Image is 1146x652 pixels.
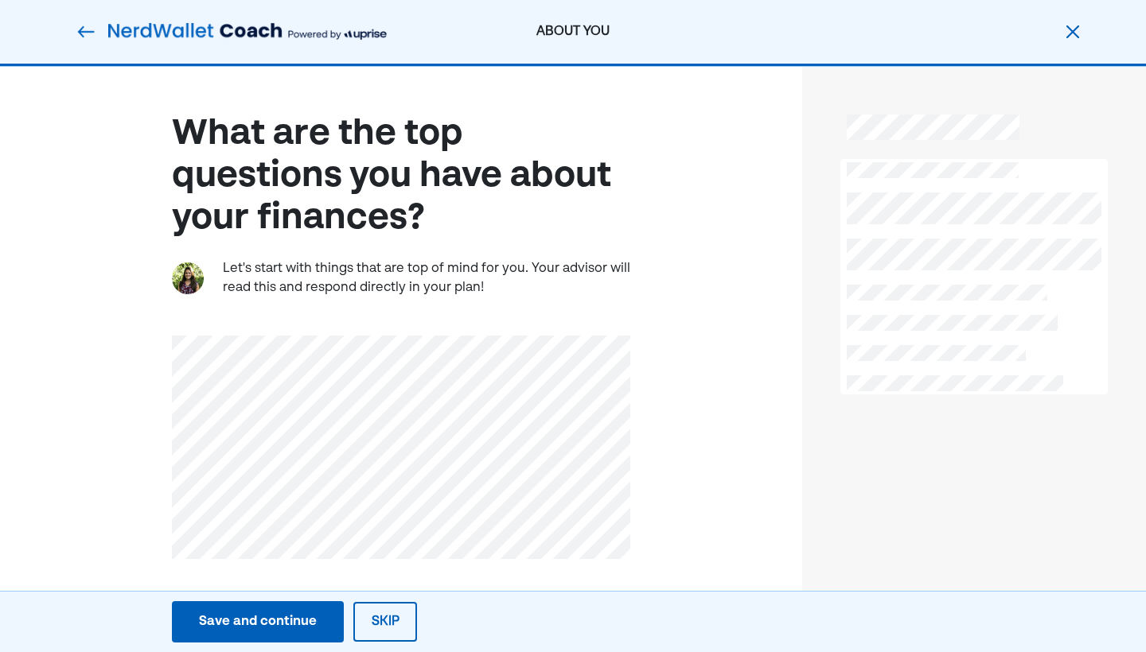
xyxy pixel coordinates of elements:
[223,259,630,297] div: Let's start with things that are top of mind for you. Your advisor will read this and respond dir...
[172,601,344,642] button: Save and continue
[199,612,317,631] div: Save and continue
[405,22,741,41] div: ABOUT YOU
[353,602,417,642] button: Skip
[172,114,630,239] div: What are the top questions you have about your finances?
